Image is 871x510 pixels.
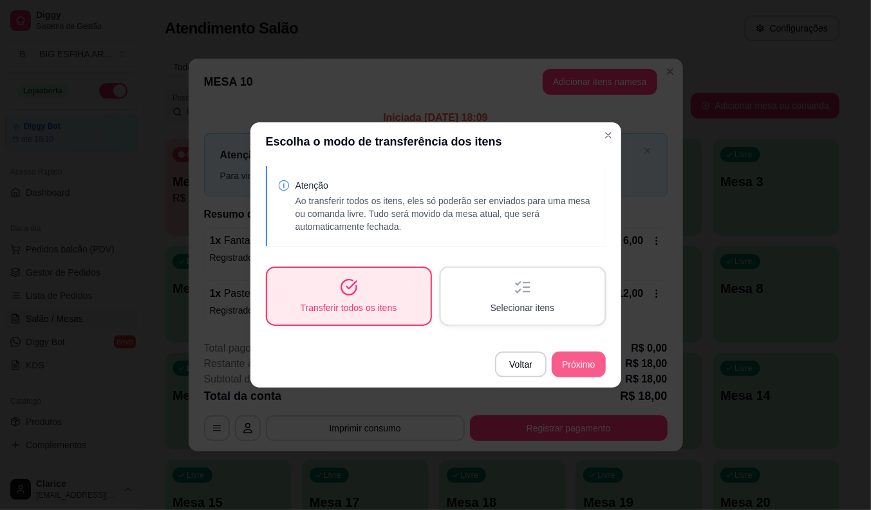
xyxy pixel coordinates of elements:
button: Transferir todos os itens [266,267,432,326]
span: Selecionar itens [491,301,555,314]
span: Transferir todos os itens [301,301,397,314]
header: Escolha o modo de transferência dos itens [250,122,621,161]
button: Close [598,125,619,146]
button: Voltar [495,352,547,377]
p: Ao transferir todos os itens, eles só poderão ser enviados para uma mesa ou comanda livre. Tudo s... [295,194,595,233]
button: Próximo [552,352,605,377]
button: Selecionar itens [440,267,606,326]
p: Atenção [295,179,595,192]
